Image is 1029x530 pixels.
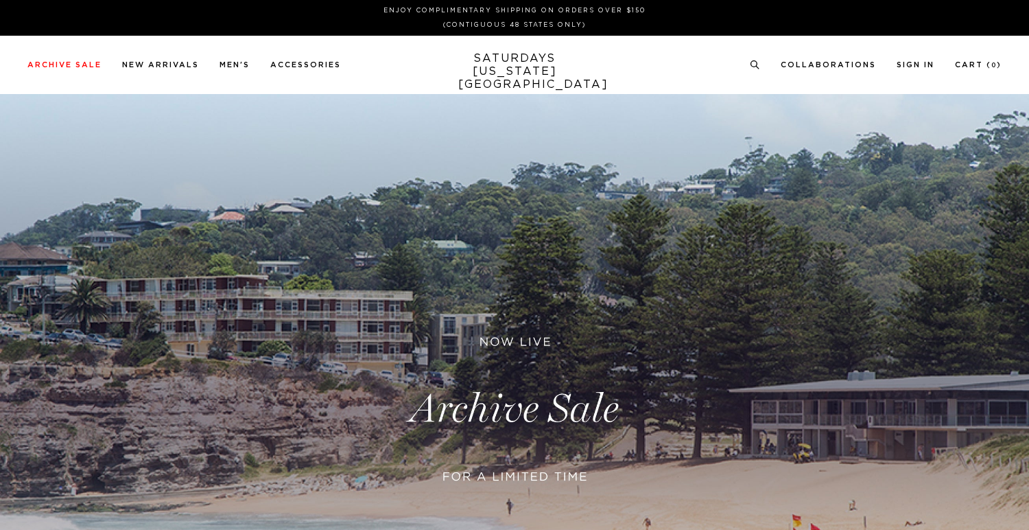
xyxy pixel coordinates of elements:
[122,61,199,69] a: New Arrivals
[991,62,997,69] small: 0
[270,61,341,69] a: Accessories
[897,61,934,69] a: Sign In
[33,5,996,16] p: Enjoy Complimentary Shipping on Orders Over $150
[781,61,876,69] a: Collaborations
[27,61,102,69] a: Archive Sale
[220,61,250,69] a: Men's
[458,52,571,91] a: SATURDAYS[US_STATE][GEOGRAPHIC_DATA]
[955,61,1002,69] a: Cart (0)
[33,20,996,30] p: (Contiguous 48 States Only)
